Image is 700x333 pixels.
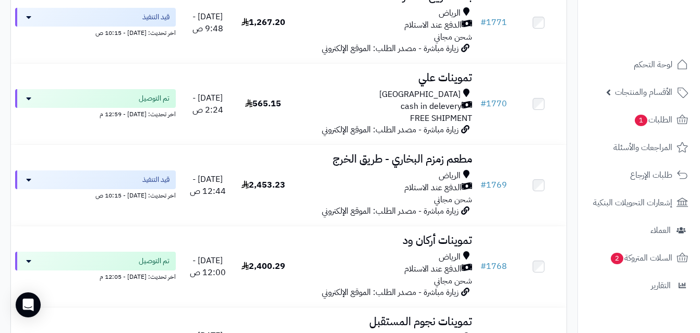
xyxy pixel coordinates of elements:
span: التقارير [651,278,671,293]
span: السلات المتروكة [610,251,672,265]
span: [DATE] - 12:44 ص [190,173,226,198]
span: [DATE] - 9:48 ص [192,10,223,35]
span: طلبات الإرجاع [630,168,672,182]
h3: تموينات علي [295,72,472,84]
a: السلات المتروكة2 [584,245,694,270]
div: اخر تحديث: [DATE] - 10:15 ص [15,189,176,200]
a: إشعارات التحويلات البنكية [584,190,694,215]
span: زيارة مباشرة - مصدر الطلب: الموقع الإلكتروني [322,42,458,55]
span: شحن مجاني [434,275,472,287]
a: العملاء [584,218,694,243]
span: شحن مجاني [434,31,472,43]
span: # [480,179,486,191]
h3: تموينات أركان ود [295,235,472,246]
a: الطلبات1 [584,107,694,132]
span: شحن مجاني [434,193,472,206]
span: زيارة مباشرة - مصدر الطلب: الموقع الإلكتروني [322,124,458,136]
span: تم التوصيل [139,93,170,104]
div: اخر تحديث: [DATE] - 12:05 م [15,270,176,281]
a: التقارير [584,273,694,298]
span: الطلبات [634,113,672,127]
span: 2,453.23 [242,179,285,191]
span: تم التوصيل [139,256,170,266]
a: #1768 [480,260,507,273]
span: الدفع عند الاستلام [404,182,462,194]
span: العملاء [650,223,671,238]
span: المراجعات والأسئلة [613,140,672,155]
a: طلبات الإرجاع [584,163,694,188]
span: قيد التنفيذ [142,12,170,22]
a: لوحة التحكم [584,52,694,77]
span: 1 [635,115,648,127]
span: زيارة مباشرة - مصدر الطلب: الموقع الإلكتروني [322,205,458,217]
span: زيارة مباشرة - مصدر الطلب: الموقع الإلكتروني [322,286,458,299]
span: FREE SHIPMENT [410,112,472,125]
a: المراجعات والأسئلة [584,135,694,160]
span: # [480,97,486,110]
span: 2 [611,253,624,265]
span: الدفع عند الاستلام [404,19,462,31]
div: Open Intercom Messenger [16,292,41,317]
span: # [480,16,486,29]
div: اخر تحديث: [DATE] - 10:15 ص [15,27,176,38]
a: #1770 [480,97,507,110]
span: 1,267.20 [242,16,285,29]
img: logo-2.png [629,23,690,45]
span: الأقسام والمنتجات [615,85,672,100]
span: لوحة التحكم [634,57,672,72]
a: #1769 [480,179,507,191]
span: cash in delevery [401,101,462,113]
h3: مطعم زمزم البخاري - طريق الخرج [295,153,472,165]
span: إشعارات التحويلات البنكية [593,195,672,210]
span: قيد التنفيذ [142,175,170,185]
span: [GEOGRAPHIC_DATA] [379,89,461,101]
span: [DATE] - 12:00 ص [190,254,226,279]
div: اخر تحديث: [DATE] - 12:59 م [15,108,176,119]
span: 565.15 [245,97,281,110]
span: [DATE] - 2:24 ص [192,92,223,116]
span: الرياض [439,170,461,182]
span: الدفع عند الاستلام [404,263,462,275]
span: الرياض [439,251,461,263]
a: #1771 [480,16,507,29]
span: # [480,260,486,273]
span: الرياض [439,7,461,19]
h3: تموينات نجوم المستقبل [295,316,472,328]
span: 2,400.29 [242,260,285,273]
